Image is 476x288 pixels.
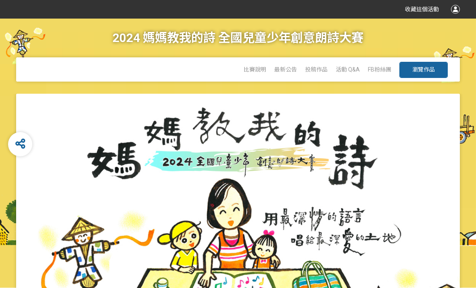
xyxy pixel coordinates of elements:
[305,66,328,73] a: 投稿作品
[274,66,297,73] a: 最新公告
[399,62,448,78] a: 瀏覽作品
[113,19,363,57] h1: 2024 媽媽教我的詩 全國兒童少年創意朗詩大賽
[368,66,391,73] a: FB粉絲團
[405,6,439,13] span: 收藏這個活動
[412,66,435,73] span: 瀏覽作品
[336,66,360,73] a: 活動 Q&A
[244,66,266,73] a: 比賽說明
